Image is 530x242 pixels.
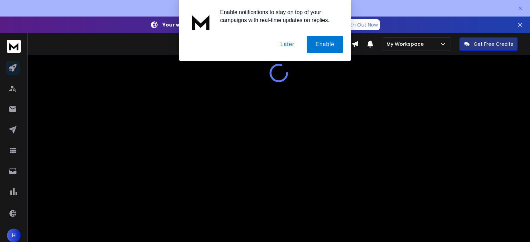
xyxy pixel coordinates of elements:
div: Enable notifications to stay on top of your campaigns with real-time updates on replies. [215,8,343,24]
img: notification icon [187,8,215,36]
button: Enable [307,36,343,53]
button: Later [272,36,303,53]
